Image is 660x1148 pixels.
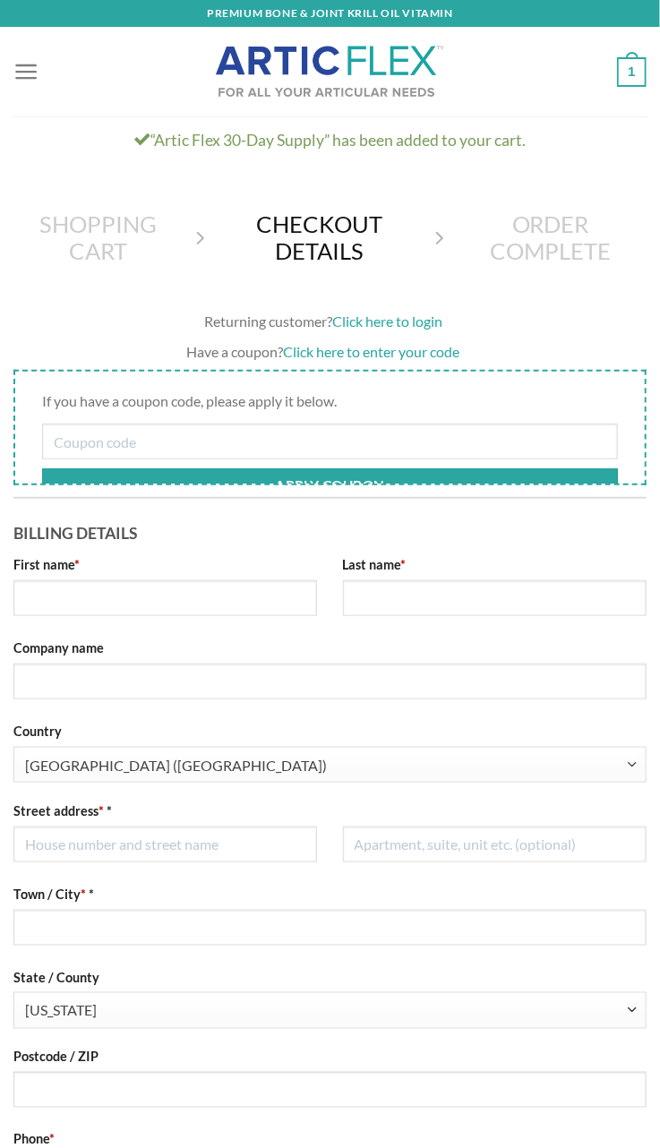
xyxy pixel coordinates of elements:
abbr: required [74,557,80,572]
a: Checkout details [215,210,422,265]
label: Street address [13,801,317,821]
h3: Billing Details [13,512,647,546]
a: Shopping Cart [13,210,184,265]
abbr: required [81,887,86,902]
label: State / County [13,967,647,988]
button: Apply coupon [42,468,618,503]
label: Postcode / ZIP [13,1047,647,1067]
div: Returning customer? [13,310,647,333]
div: Have a coupon? [13,340,647,364]
label: Town / City [13,884,647,904]
span: State / County [13,992,647,1028]
span: Country [13,747,647,783]
a: Click here to enter your code [284,343,460,360]
label: First name [13,554,317,575]
img: Artic Flex [215,45,445,99]
strong: PREMIUM BONE & JOINT KRILL OIL VITAMIN [207,6,453,20]
span: New York [25,993,626,1029]
input: Apartment, suite, unit etc. (optional) [343,827,647,862]
abbr: required [49,1132,55,1147]
span: United States (US) [25,748,626,784]
label: Country [13,721,647,741]
a: Menu [13,47,39,96]
a: Click here to login [332,313,442,330]
input: House number and street name [13,827,317,862]
abbr: required [99,803,104,818]
input: Coupon code [42,424,618,459]
abbr: required [401,557,407,572]
p: If you have a coupon code, please apply it below. [42,390,618,413]
label: Company name [13,638,647,658]
strong: 1 [617,57,647,87]
label: Last name [343,554,647,575]
a: 1 [617,44,647,99]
